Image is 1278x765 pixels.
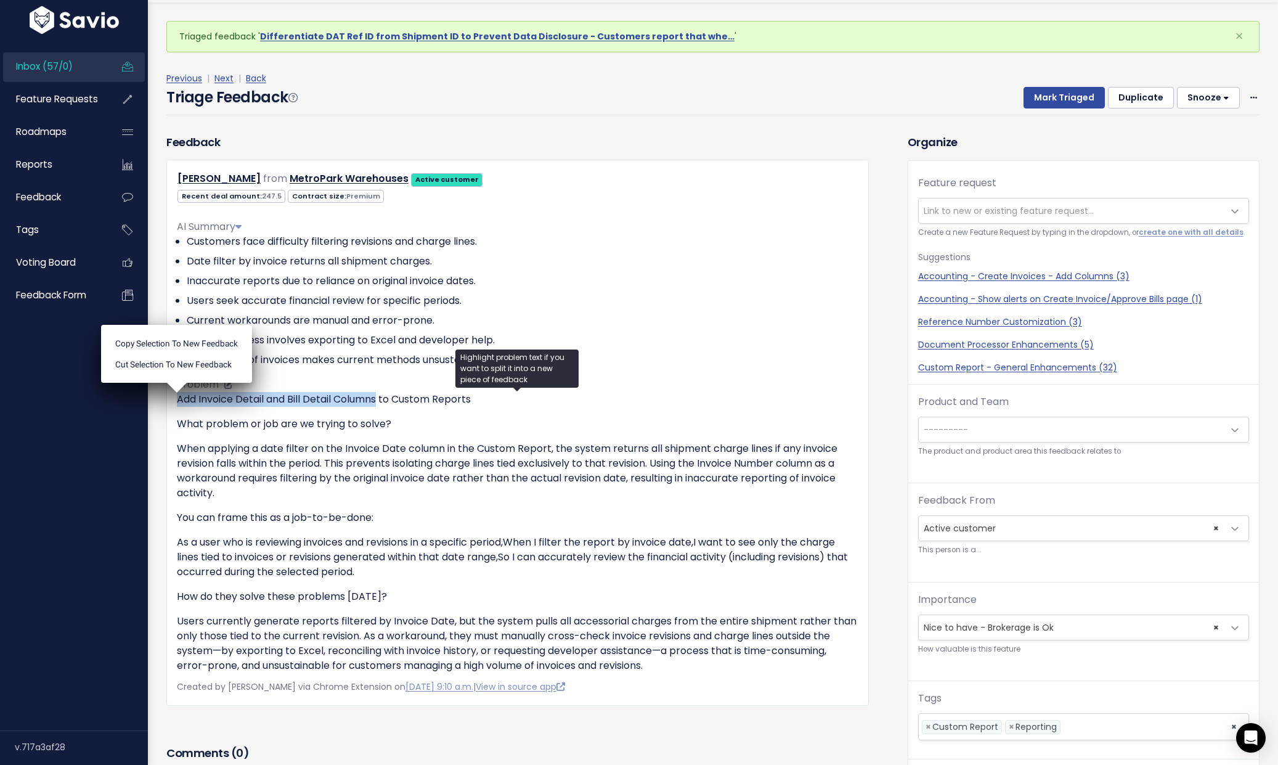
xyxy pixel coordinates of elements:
p: When applying a date filter on the Invoice Date column in the Custom Report, the system returns a... [177,441,858,501]
label: Product and Team [918,395,1009,409]
img: logo-white.9d6f32f41409.svg [26,6,122,34]
p: What problem or job are we trying to solve? [177,417,858,432]
p: Users currently generate reports filtered by Invoice Date, but the system pulls all accessorial c... [177,614,858,673]
a: Previous [166,72,202,84]
a: Reports [3,150,102,179]
div: Open Intercom Messenger [1236,723,1266,753]
span: × [1213,615,1219,640]
button: Snooze [1177,87,1240,109]
span: × [1213,516,1219,541]
span: Created by [PERSON_NAME] via Chrome Extension on | [177,681,565,693]
div: Triaged feedback ' ' [166,21,1260,52]
span: Link to new or existing feature request... [924,205,1094,217]
span: Feedback form [16,288,86,301]
a: Inbox (57/0) [3,52,102,81]
small: How valuable is this feature [918,643,1249,656]
span: Active customer [919,516,1224,541]
span: 0 [236,745,243,761]
div: Highlight problem text if you want to split it into a new piece of feedback [455,350,579,388]
span: Premium [346,191,380,201]
span: --------- [924,423,968,436]
button: Mark Triaged [1024,87,1105,109]
a: [PERSON_NAME] [177,171,261,186]
div: v.717a3af28 [15,731,148,763]
span: Tags [16,223,39,236]
span: AI Summary [177,219,242,234]
a: MetroPark Warehouses [290,171,409,186]
a: Next [214,72,234,84]
span: Nice to have - Brokerage is Ok [918,615,1249,640]
span: | [236,72,243,84]
p: As a user who is reviewing invoices and revisions in a specific period,When I filter the report b... [177,535,858,579]
span: Custom Report [932,721,998,733]
span: Nice to have - Brokerage is Ok [919,615,1224,640]
span: × [1009,721,1014,734]
span: Reporting [1015,721,1057,733]
a: Differentiate DAT Ref ID from Shipment ID to Prevent Data Disclosure - Customers report that whe… [260,30,735,43]
a: Back [246,72,266,84]
span: 247.5 [262,191,282,201]
label: Importance [918,592,977,607]
li: Cut selection to new Feedback [106,354,247,375]
a: Feature Requests [3,85,102,113]
span: × [926,721,931,734]
small: Create a new Feature Request by typing in the dropdown, or . [918,226,1249,239]
li: Existing process involves exporting to Excel and developer help. [187,333,858,348]
a: Tags [3,216,102,244]
span: × [1231,714,1237,740]
a: [DATE] 9:10 a.m. [405,681,473,693]
small: The product and product area this feedback relates to [918,445,1249,458]
a: Feedback form [3,281,102,309]
li: Users seek accurate financial review for specific periods. [187,293,858,308]
span: Recent deal amount: [177,190,285,203]
a: Accounting - Show alerts on Create Invoice/Approve Bills page (1) [918,293,1249,306]
li: Date filter by invoice returns all shipment charges. [187,254,858,269]
span: Voting Board [16,256,76,269]
a: Reference Number Customization (3) [918,316,1249,329]
h4: Triage Feedback [166,86,297,108]
a: Feedback [3,183,102,211]
li: Copy selection to new Feedback [106,333,247,354]
label: Feedback From [918,493,995,508]
p: How do they solve these problems [DATE]? [177,589,858,604]
li: Custom Report [922,720,1002,734]
a: Document Processor Enhancements (5) [918,338,1249,351]
span: Inbox (57/0) [16,60,73,73]
strong: Active customer [415,174,479,184]
a: View in source app [476,681,565,693]
p: Suggestions [918,250,1249,265]
p: You can frame this as a job-to-be-done: [177,510,858,525]
span: × [1235,26,1243,46]
span: Contract size: [288,190,384,203]
button: Close [1223,22,1256,51]
a: Voting Board [3,248,102,277]
span: from [263,171,287,186]
span: Reports [16,158,52,171]
span: Feature Requests [16,92,98,105]
span: Roadmaps [16,125,67,138]
h3: Organize [908,134,1260,150]
li: Inaccurate reports due to reliance on original invoice dates. [187,274,858,288]
a: create one with all details [1139,227,1243,237]
label: Tags [918,691,942,706]
li: Current workarounds are manual and error-prone. [187,313,858,328]
span: Feedback [16,190,61,203]
small: This person is a... [918,544,1249,557]
h3: Comments ( ) [166,745,869,762]
p: Add Invoice Detail and Bill Detail Columns to Custom Reports [177,392,858,407]
span: Active customer [918,515,1249,541]
li: Customers face difficulty filtering revisions and charge lines. [187,234,858,249]
a: Roadmaps [3,118,102,146]
button: Duplicate [1108,87,1174,109]
h3: Feedback [166,134,220,150]
a: Accounting - Create Invoices - Add Columns (3) [918,270,1249,283]
label: Feature request [918,176,996,190]
li: Reporting [1005,720,1060,734]
span: | [205,72,212,84]
a: Custom Report - General Enhancements (32) [918,361,1249,374]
